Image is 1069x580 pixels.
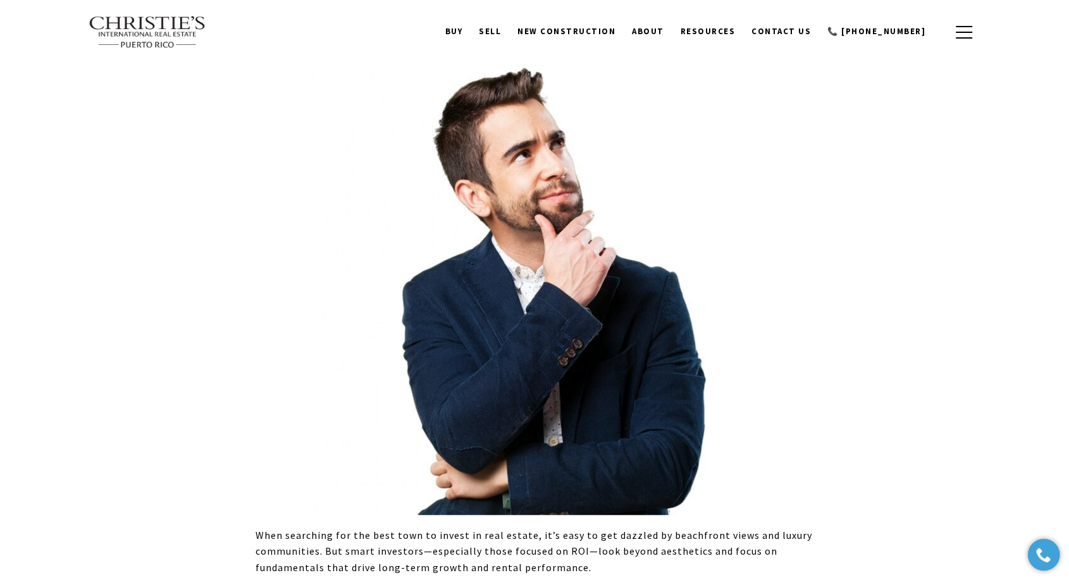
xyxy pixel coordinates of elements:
[827,26,925,37] span: 📞 [PHONE_NUMBER]
[89,16,206,49] img: Christie's International Real Estate text transparent background
[517,26,615,37] span: New Construction
[437,20,471,44] a: BUY
[509,20,624,44] a: New Construction
[751,26,811,37] span: Contact Us
[672,20,744,44] a: Resources
[256,528,813,576] p: When searching for the best town to invest in real estate, it’s easy to get dazzled by beachfront...
[819,20,934,44] a: 📞 [PHONE_NUMBER]
[624,20,672,44] a: About
[471,20,509,44] a: SELL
